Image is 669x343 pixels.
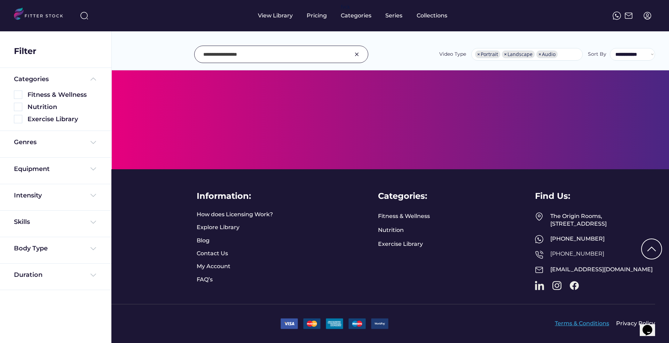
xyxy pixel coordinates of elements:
li: Audio [536,50,558,58]
div: Find Us: [535,190,570,202]
a: Exercise Library [378,240,423,248]
div: Series [385,12,403,20]
a: Blog [197,237,214,244]
div: Filter [14,45,36,57]
div: Sort By [588,51,606,58]
img: Group%201000002322%20%281%29.svg [642,239,661,259]
div: Video Type [439,51,466,58]
img: meteor-icons_whatsapp%20%281%29.svg [613,11,621,20]
img: 9.png [371,318,388,329]
div: Categories [14,75,49,84]
img: Rectangle%205126.svg [14,91,22,99]
div: Information: [197,190,251,202]
img: Rectangle%205126.svg [14,103,22,111]
div: Collections [417,12,447,20]
a: FITTER STOCK © 2023 [14,320,275,327]
a: FAQ’s [197,276,214,283]
img: search-normal%203.svg [80,11,88,20]
img: Frame%2049.svg [535,212,543,221]
a: [PHONE_NUMBER] [550,250,604,257]
img: profile-circle.svg [643,11,652,20]
img: Frame%20%284%29.svg [89,138,97,147]
img: meteor-icons_whatsapp%20%281%29.svg [535,235,543,243]
div: Categories: [378,190,427,202]
div: Intensity [14,191,42,200]
div: View Library [258,12,293,20]
img: 2.png [303,318,321,329]
img: Frame%2051.svg [535,266,543,274]
a: Explore Library [197,224,239,231]
div: Duration [14,271,42,279]
div: Body Type [14,244,48,253]
span: × [504,52,507,57]
a: Privacy Policy [616,320,655,327]
img: Frame%2050.svg [535,250,543,259]
a: How does Licensing Work? [197,211,273,218]
div: [PHONE_NUMBER] [550,235,655,243]
a: My Account [197,263,230,270]
iframe: chat widget [640,315,662,336]
div: Nutrition [27,103,97,111]
img: Frame%20%284%29.svg [89,271,97,279]
img: Rectangle%205126.svg [14,115,22,123]
li: Portrait [475,50,500,58]
a: Nutrition [378,226,404,234]
img: Frame%2051.svg [624,11,633,20]
img: Frame%20%285%29.svg [89,75,97,83]
div: Skills [14,218,31,226]
li: Landscape [502,50,535,58]
div: fvck [341,3,350,10]
a: Fitness & Wellness [378,212,430,220]
div: Fitness & Wellness [27,91,97,99]
img: 22.png [326,318,343,329]
div: Exercise Library [27,115,97,124]
div: Categories [341,12,371,20]
div: The Origin Rooms, [STREET_ADDRESS] [550,212,655,228]
img: 1.png [281,318,298,329]
img: LOGO.svg [14,8,69,22]
span: × [477,52,480,57]
a: Terms & Conditions [555,320,609,327]
span: × [538,52,541,57]
a: Contact Us [197,250,228,257]
div: Equipment [14,165,50,173]
div: Genres [14,138,37,147]
img: Frame%20%284%29.svg [89,218,97,226]
div: Pricing [307,12,327,20]
img: Group%201000002326.svg [353,50,361,59]
img: Frame%20%284%29.svg [89,191,97,200]
img: 3.png [348,318,366,329]
img: Frame%20%284%29.svg [89,244,97,253]
img: Frame%20%284%29.svg [89,165,97,173]
a: [EMAIL_ADDRESS][DOMAIN_NAME] [550,266,653,273]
